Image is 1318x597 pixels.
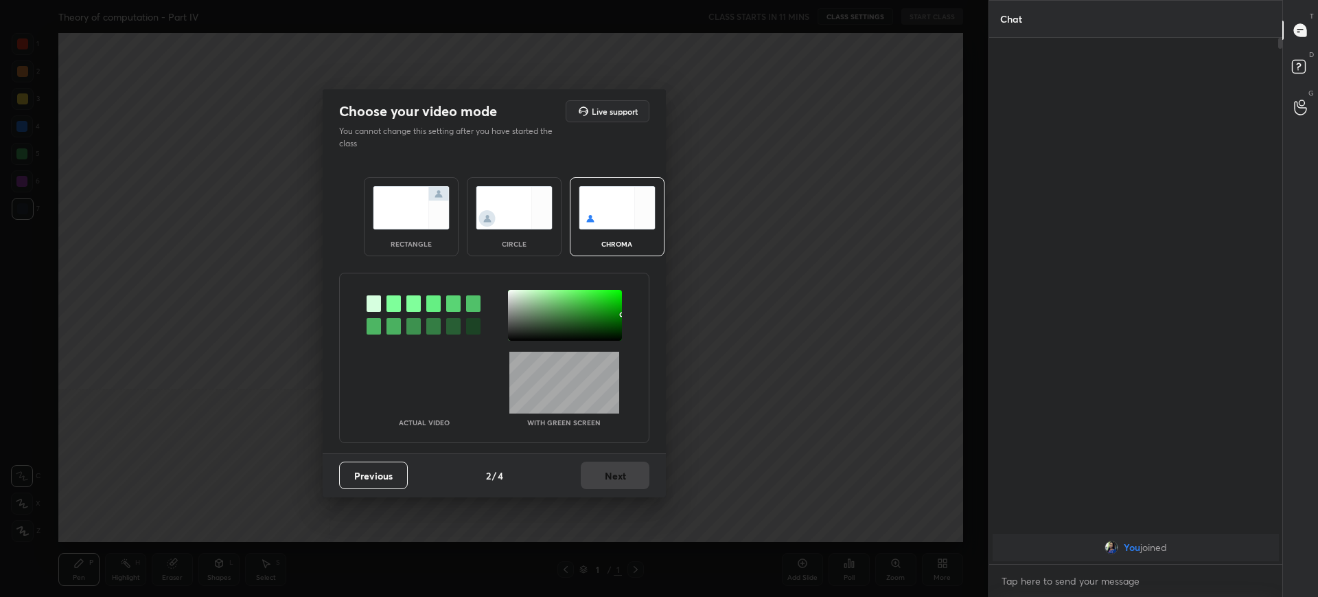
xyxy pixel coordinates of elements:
h4: / [492,469,496,483]
p: Chat [989,1,1033,37]
p: T [1310,11,1314,21]
button: Previous [339,462,408,489]
div: chroma [590,240,645,247]
p: Actual Video [399,419,450,426]
img: chromaScreenIcon.c19ab0a0.svg [579,186,656,229]
img: normalScreenIcon.ae25ed63.svg [373,186,450,229]
img: 687005c0829143fea9909265324df1f4.png [1105,541,1118,554]
div: circle [487,240,542,247]
p: D [1309,49,1314,60]
span: You [1124,542,1140,553]
div: grid [989,531,1282,564]
h4: 2 [486,469,491,483]
div: rectangle [384,240,439,247]
h5: Live support [592,107,638,115]
p: With green screen [527,419,601,426]
p: You cannot change this setting after you have started the class [339,125,562,150]
img: circleScreenIcon.acc0effb.svg [476,186,553,229]
p: G [1308,88,1314,98]
span: joined [1140,542,1167,553]
h2: Choose your video mode [339,102,497,120]
h4: 4 [498,469,503,483]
